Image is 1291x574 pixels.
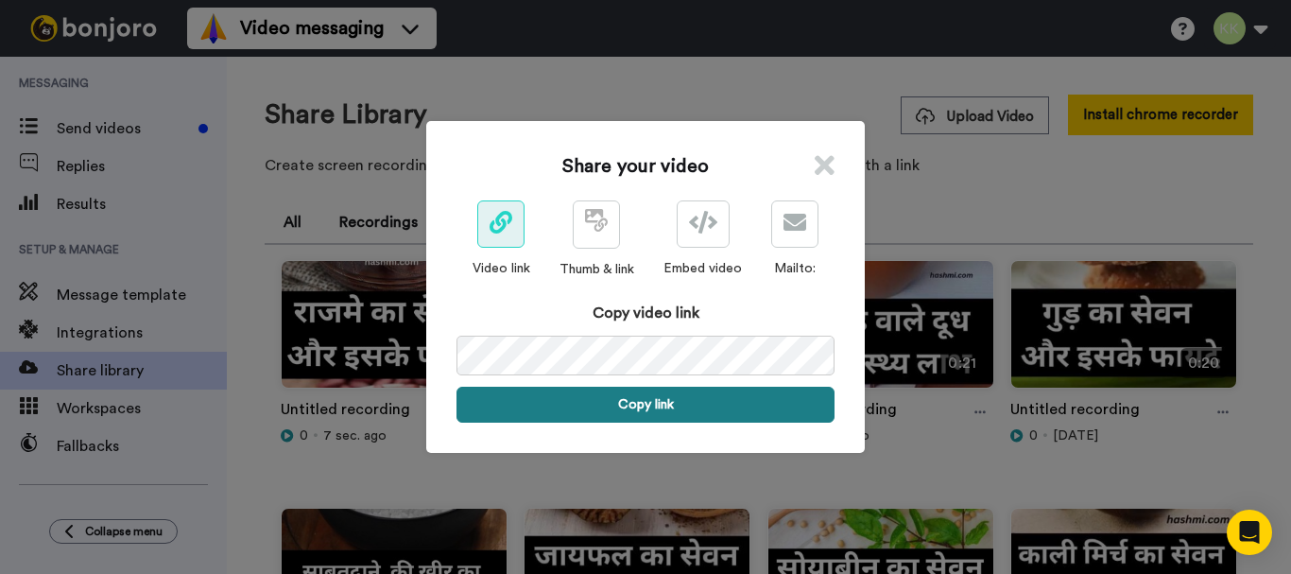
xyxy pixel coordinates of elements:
[456,302,835,324] div: Copy video link
[663,259,742,278] div: Embed video
[559,260,634,279] div: Thumb & link
[456,387,835,423] button: Copy link
[562,153,709,180] h1: Share your video
[1227,510,1272,555] div: Open Intercom Messenger
[771,259,818,278] div: Mailto:
[473,259,530,278] div: Video link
